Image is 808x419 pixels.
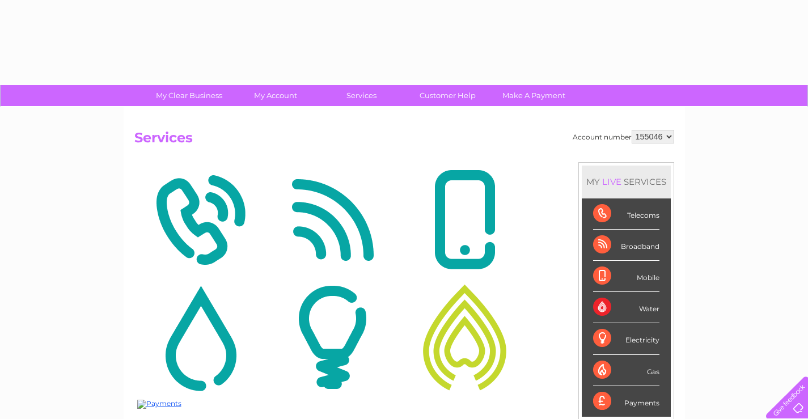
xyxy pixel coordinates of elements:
[582,166,671,198] div: MY SERVICES
[573,130,674,143] div: Account number
[134,130,674,151] h2: Services
[269,165,396,275] img: Broadband
[229,85,322,106] a: My Account
[137,165,264,275] img: Telecoms
[142,85,236,106] a: My Clear Business
[593,355,659,386] div: Gas
[315,85,408,106] a: Services
[593,323,659,354] div: Electricity
[600,176,624,187] div: LIVE
[593,292,659,323] div: Water
[593,198,659,230] div: Telecoms
[137,282,264,392] img: Water
[593,230,659,261] div: Broadband
[401,85,494,106] a: Customer Help
[137,400,181,409] img: Payments
[593,261,659,292] div: Mobile
[593,386,659,417] div: Payments
[269,282,396,392] img: Electricity
[401,165,528,275] img: Mobile
[487,85,581,106] a: Make A Payment
[401,282,528,392] img: Gas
